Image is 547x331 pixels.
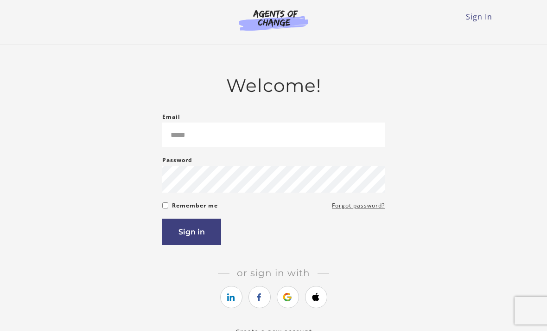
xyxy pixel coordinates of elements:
[229,9,318,31] img: Agents of Change Logo
[305,286,327,308] a: https://courses.thinkific.com/users/auth/apple?ss%5Breferral%5D=&ss%5Buser_return_to%5D=&ss%5Bvis...
[220,286,242,308] a: https://courses.thinkific.com/users/auth/linkedin?ss%5Breferral%5D=&ss%5Buser_return_to%5D=&ss%5B...
[162,111,180,123] label: Email
[332,200,385,211] a: Forgot password?
[229,267,318,279] span: Or sign in with
[172,200,218,211] label: Remember me
[466,12,492,22] a: Sign In
[162,75,385,97] h2: Welcome!
[248,286,271,308] a: https://courses.thinkific.com/users/auth/facebook?ss%5Breferral%5D=&ss%5Buser_return_to%5D=&ss%5B...
[277,286,299,308] a: https://courses.thinkific.com/users/auth/google?ss%5Breferral%5D=&ss%5Buser_return_to%5D=&ss%5Bvi...
[162,155,192,166] label: Password
[162,219,221,245] button: Sign in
